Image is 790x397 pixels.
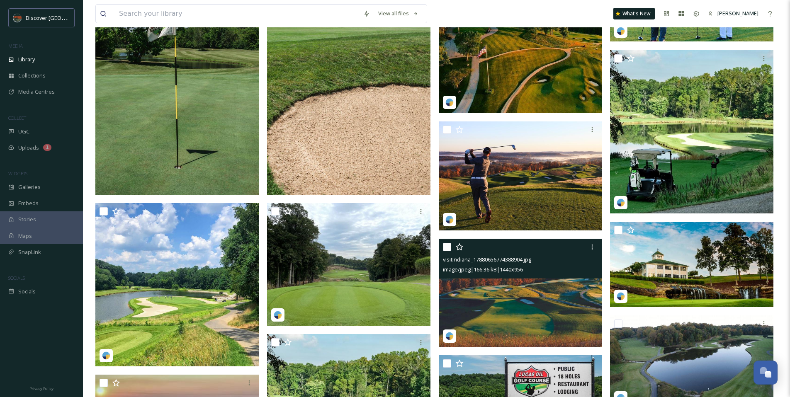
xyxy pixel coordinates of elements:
[8,43,23,49] span: MEDIA
[617,292,625,300] img: snapsea-logo.png
[29,386,53,391] span: Privacy Policy
[754,361,778,385] button: Open Chat
[18,215,36,223] span: Stories
[274,311,282,319] img: snapsea-logo.png
[18,288,36,295] span: Socials
[102,351,110,360] img: snapsea-logo.png
[95,203,259,366] img: jpcheez_('18090291457009133',).jpg
[374,5,423,22] a: View all files
[443,256,531,263] span: visitindiana_17880656774388904.jpg
[445,332,454,340] img: snapsea-logo.png
[115,5,359,23] input: Search your library
[439,121,602,230] img: visitfrenchlickwestbaden_18017655658502151.jpg
[717,10,758,17] span: [PERSON_NAME]
[18,144,39,152] span: Uploads
[610,222,773,307] img: visitduboiscounty_17896257803215110.jpg
[18,199,39,207] span: Embeds
[18,88,55,96] span: Media Centres
[29,383,53,393] a: Privacy Policy
[445,215,454,224] img: snapsea-logo.png
[13,14,22,22] img: SIN-logo.svg
[18,72,46,80] span: Collections
[8,170,27,177] span: WIDGETS
[26,14,129,22] span: Discover [GEOGRAPHIC_DATA][US_STATE]
[8,275,25,281] span: SOCIALS
[43,144,51,151] div: 1
[267,203,430,326] img: sultansrun_f8cdfbda-6e25-115e-4fa4-befa7be86084.jpg
[610,50,773,213] img: visitduboiscounty_17962922683454148.jpg
[445,98,454,107] img: snapsea-logo.png
[439,239,602,347] img: visitindiana_17880656774388904.jpg
[8,115,26,121] span: COLLECT
[18,183,41,191] span: Galleries
[617,198,625,207] img: snapsea-logo.png
[18,248,41,256] span: SnapLink
[18,232,32,240] span: Maps
[613,8,655,19] a: What's New
[18,56,35,63] span: Library
[704,5,763,22] a: [PERSON_NAME]
[617,27,625,35] img: snapsea-logo.png
[18,128,29,136] span: UGC
[443,266,523,273] span: image/jpeg | 166.36 kB | 1440 x 956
